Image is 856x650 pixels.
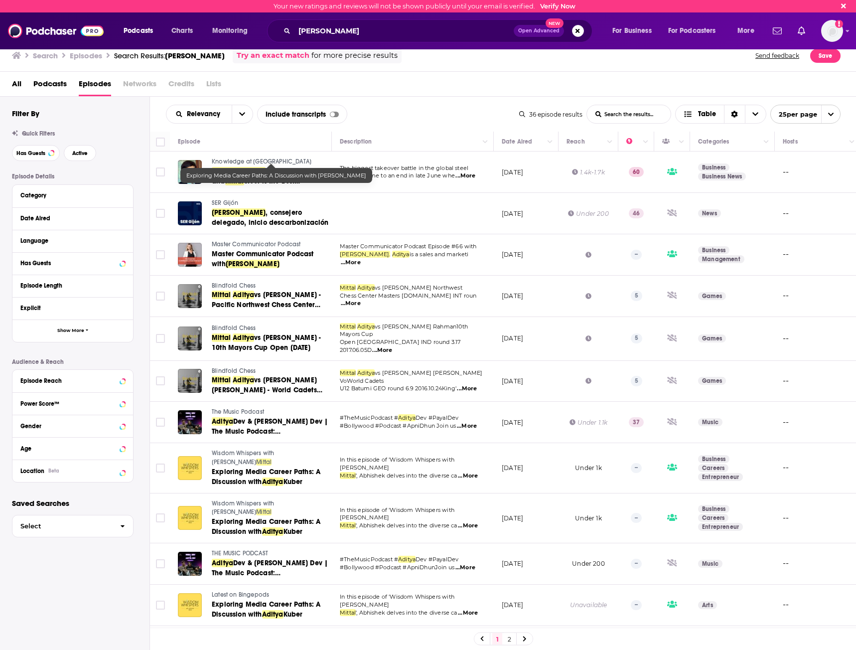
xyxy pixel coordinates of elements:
[20,212,125,224] button: Date Aired
[340,456,454,471] span: In this episode of 'Wisdom Whispers with [PERSON_NAME]
[12,358,134,365] p: Audience & Reach
[212,290,330,310] a: MittalAdityavs [PERSON_NAME] - Pacific Northwest Chess Center Masters [DATE]
[187,111,224,118] span: Relevancy
[8,21,104,40] img: Podchaser - Follow, Share and Rate Podcasts
[165,23,199,39] a: Charts
[205,23,261,39] button: open menu
[514,25,564,37] button: Open AdvancedNew
[212,450,274,466] span: Wisdom Whispers with [PERSON_NAME]
[479,136,491,148] button: Column Actions
[340,369,356,376] span: Mittal
[519,111,582,118] div: 36 episode results
[752,48,802,63] button: Send feedback
[340,172,455,179] span: industry came to an end in late June whe
[212,468,320,486] span: Exploring Media Career Paths: A Discussion with
[156,209,165,218] span: Toggle select row
[12,320,133,342] button: Show More
[212,291,321,319] span: vs [PERSON_NAME] - Pacific Northwest Chess Center Masters [DATE]
[212,408,264,415] span: The Music Podcast
[212,166,330,186] a: [PERSON_NAME]: ’Arcelor andMittalSteel is the Best Combination within the Steel Industry’
[212,499,330,517] a: Wisdom Whispers with [PERSON_NAME]Mittal
[771,107,817,122] span: 25 per page
[166,105,253,124] h2: Choose List sort
[212,333,231,342] span: Mittal
[502,601,523,609] p: [DATE]
[156,513,165,522] span: Toggle select row
[770,105,841,124] button: open menu
[212,559,233,567] span: Aditya
[675,105,766,124] button: Choose View
[629,417,644,427] p: 37
[79,76,111,96] a: Episodes
[20,305,119,312] div: Explicit
[20,282,119,289] div: Episode Length
[575,514,601,522] span: Under 1k
[398,556,416,563] span: Aditya
[156,601,165,610] span: Toggle select row
[698,136,729,148] div: Categories
[212,600,320,619] span: Exploring Media Career Paths: A Discussion with
[212,241,301,248] span: Master Communicator Podcast
[724,105,745,123] div: Sort Direction
[340,323,356,330] span: Mittal
[212,417,233,426] span: Aditya
[640,136,652,148] button: Column Actions
[340,522,356,529] span: Mittal
[165,51,225,60] span: [PERSON_NAME]
[546,18,564,28] span: New
[48,468,59,474] div: Beta
[572,168,605,176] div: 1.4k-1.7k
[20,192,119,199] div: Category
[568,209,609,218] div: Under 200
[698,473,743,481] a: Entrepreneur
[502,418,523,427] p: [DATE]
[212,291,231,299] span: Mittal
[72,151,88,156] span: Active
[631,600,642,610] p: --
[416,556,458,563] span: Dev #PayalDev
[821,20,843,42] button: Show profile menu
[212,367,256,374] span: Blindfold Chess
[114,51,225,60] a: Search Results:[PERSON_NAME]
[502,168,523,176] p: [DATE]
[340,506,454,521] span: In this episode of 'Wisdom Whispers with [PERSON_NAME]
[662,23,730,39] button: open menu
[12,76,21,96] a: All
[356,472,457,479] span: ', Abhishek delves into the diverse ca
[212,199,330,208] a: SER Gijón
[166,111,232,118] button: open menu
[821,20,843,42] img: User Profile
[123,76,156,96] span: Networks
[340,338,460,353] span: Open [GEOGRAPHIC_DATA] IND round 3.17 2017.06.05D
[311,50,398,61] span: for more precise results
[262,478,284,486] span: Aditya
[698,514,728,522] a: Careers
[341,300,361,308] span: ...More
[698,111,716,118] span: Table
[575,464,601,472] span: Under 1k
[212,240,330,249] a: Master Communicator Podcast
[212,167,266,175] span: [PERSON_NAME]
[629,208,644,218] p: 46
[212,208,329,227] span: , consejero delegado, inicio descarbonización
[212,208,330,228] a: [PERSON_NAME], consejero delegado, inicio descarbonización
[340,385,456,392] span: U12 Batumi GEO round 6.9 2016.10.24King'
[340,136,372,148] div: Description
[567,136,585,148] div: Reach
[835,20,843,28] svg: Email not verified
[16,151,45,156] span: Has Guests
[20,445,117,452] div: Age
[212,375,330,395] a: MittalAdityavs [PERSON_NAME] [PERSON_NAME] - World Cadets U12 [DATE]
[492,633,502,645] a: 1
[502,464,523,472] p: [DATE]
[156,464,165,473] span: Toggle select row
[212,517,320,536] span: Exploring Media Career Paths: A Discussion with
[631,250,642,260] p: --
[668,24,716,38] span: For Podcasters
[631,333,642,343] p: 5
[357,369,375,376] span: Aditya
[212,376,322,404] span: vs [PERSON_NAME] [PERSON_NAME] - World Cadets U12 [DATE]
[233,333,254,342] span: Aditya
